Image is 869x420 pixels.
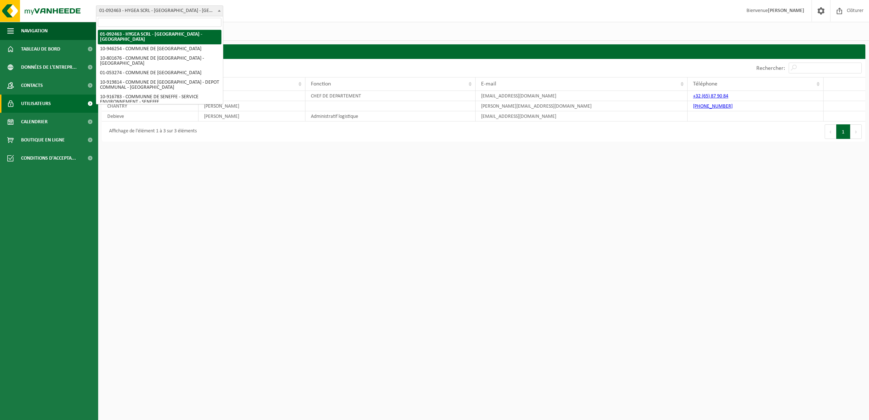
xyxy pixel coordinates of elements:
[98,30,221,44] li: 01-092463 - HYGEA SCRL - [GEOGRAPHIC_DATA] - [GEOGRAPHIC_DATA]
[825,124,836,139] button: Previous
[850,124,862,139] button: Next
[21,149,76,167] span: Conditions d'accepta...
[21,40,60,58] span: Tableau de bord
[476,91,688,101] td: [EMAIL_ADDRESS][DOMAIN_NAME]
[693,104,733,109] a: [PHONE_NUMBER]
[756,65,785,71] label: Rechercher:
[836,124,850,139] button: 1
[693,93,728,99] a: +32 (65) 87 90 84
[21,58,77,76] span: Données de l'entrepr...
[305,91,476,101] td: CHEF DE DEPARTEMENT
[102,44,865,59] h2: Utilisateurs
[96,5,223,16] span: 01-092463 - HYGEA SCRL - HAVRE - HAVRÉ
[768,8,804,13] strong: [PERSON_NAME]
[98,78,221,92] li: 10-919814 - COMMUNE DE [GEOGRAPHIC_DATA] - DEPOT COMMUNAL - [GEOGRAPHIC_DATA]
[98,68,221,78] li: 01-053274 - COMMUNE DE [GEOGRAPHIC_DATA]
[96,6,223,16] span: 01-092463 - HYGEA SCRL - HAVRE - HAVRÉ
[311,81,331,87] span: Fonction
[98,54,221,68] li: 10-801676 - COMMUNE DE [GEOGRAPHIC_DATA] - [GEOGRAPHIC_DATA]
[98,92,221,107] li: 10-916783 - COMMUNNE DE SENEFFE - SERVICE ENVIRONNEMENT - SENEFFE
[21,131,65,149] span: Boutique en ligne
[476,101,688,111] td: [PERSON_NAME][EMAIL_ADDRESS][DOMAIN_NAME]
[21,95,51,113] span: Utilisateurs
[105,125,197,138] div: Affichage de l'élément 1 à 3 sur 3 éléments
[693,81,717,87] span: Téléphone
[98,44,221,54] li: 10-946254 - COMMUNE DE [GEOGRAPHIC_DATA]
[199,101,305,111] td: [PERSON_NAME]
[102,111,199,121] td: Debieve
[476,111,688,121] td: [EMAIL_ADDRESS][DOMAIN_NAME]
[305,111,476,121] td: Administratif logistique
[21,76,43,95] span: Contacts
[102,101,199,111] td: CHANTRY
[21,113,48,131] span: Calendrier
[199,111,305,121] td: [PERSON_NAME]
[199,91,305,101] td: BRICE
[481,81,496,87] span: E-mail
[21,22,48,40] span: Navigation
